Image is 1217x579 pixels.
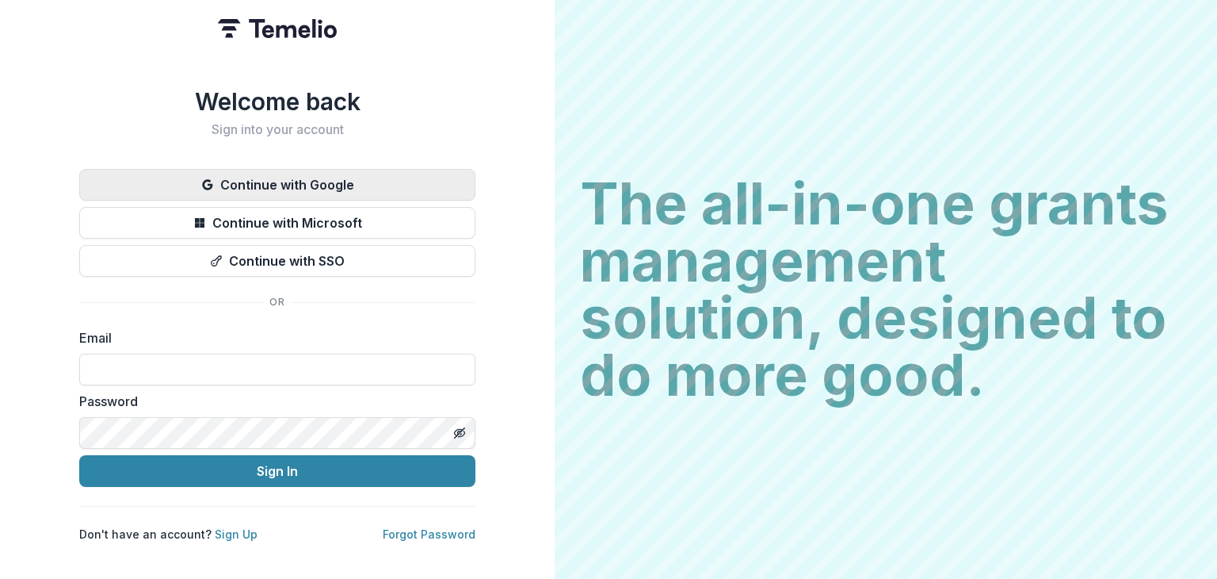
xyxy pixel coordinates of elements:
a: Forgot Password [383,527,475,541]
h1: Welcome back [79,87,475,116]
button: Continue with Google [79,169,475,201]
a: Sign Up [215,527,258,541]
button: Sign In [79,455,475,487]
button: Continue with SSO [79,245,475,277]
label: Password [79,392,466,411]
p: Don't have an account? [79,526,258,543]
button: Continue with Microsoft [79,207,475,239]
h2: Sign into your account [79,122,475,137]
img: Temelio [218,19,337,38]
button: Toggle password visibility [447,420,472,446]
label: Email [79,328,466,347]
